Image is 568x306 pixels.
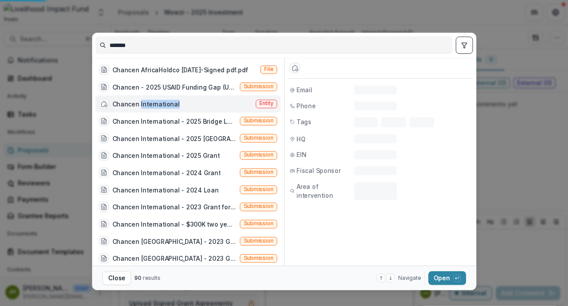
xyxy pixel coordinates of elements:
span: Submission [244,152,274,158]
div: Chancen AfricaHoldco [DATE]-Signed pdf.pdf [113,65,249,74]
span: File [264,67,273,73]
button: Close [102,271,131,285]
div: Chancen International - 2025 [GEOGRAPHIC_DATA]-7 Academy Grant [113,134,236,143]
span: Fiscal Sponsor [297,166,341,175]
div: Chancen [GEOGRAPHIC_DATA] - 2023 Grant - 2/2 [113,237,236,246]
div: Chancen International - $300K two year funding [113,220,236,228]
div: Chancen [GEOGRAPHIC_DATA] - 2023 Grant - 1/2 [113,254,236,263]
span: Submission [244,204,274,210]
span: Submission [244,255,274,261]
span: Email [297,86,313,94]
span: Entity [259,101,273,107]
span: Submission [244,118,274,124]
span: Area of intervention [297,182,354,200]
button: toggle filters [455,37,473,54]
span: EIN [297,150,306,159]
span: Phone [297,102,316,110]
div: Chancen International - 2024 Grant [113,168,221,177]
div: Chancen International - 2023 Grant for DD person [113,202,236,211]
span: Navigate [398,274,421,282]
span: 90 [134,275,141,281]
span: results [142,275,160,281]
div: Chancen International - 2024 Loan [113,185,219,194]
span: Submission [244,135,274,141]
span: Submission [244,186,274,192]
span: HQ [297,134,306,143]
div: Chancen - 2025 USAID Funding Gap (Use this form when you need to skip straight to the Funding Dec... [113,82,236,91]
button: Open [428,271,466,285]
span: Submission [244,169,274,176]
span: Tags [297,117,312,126]
div: Chancen International [113,99,180,108]
span: Submission [244,238,274,244]
span: Submission [244,221,274,227]
span: Submission [244,83,274,90]
div: Chancen International - 2025 Bridge Loan [113,117,236,126]
div: Chancen International - 2025 Grant [113,151,220,160]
